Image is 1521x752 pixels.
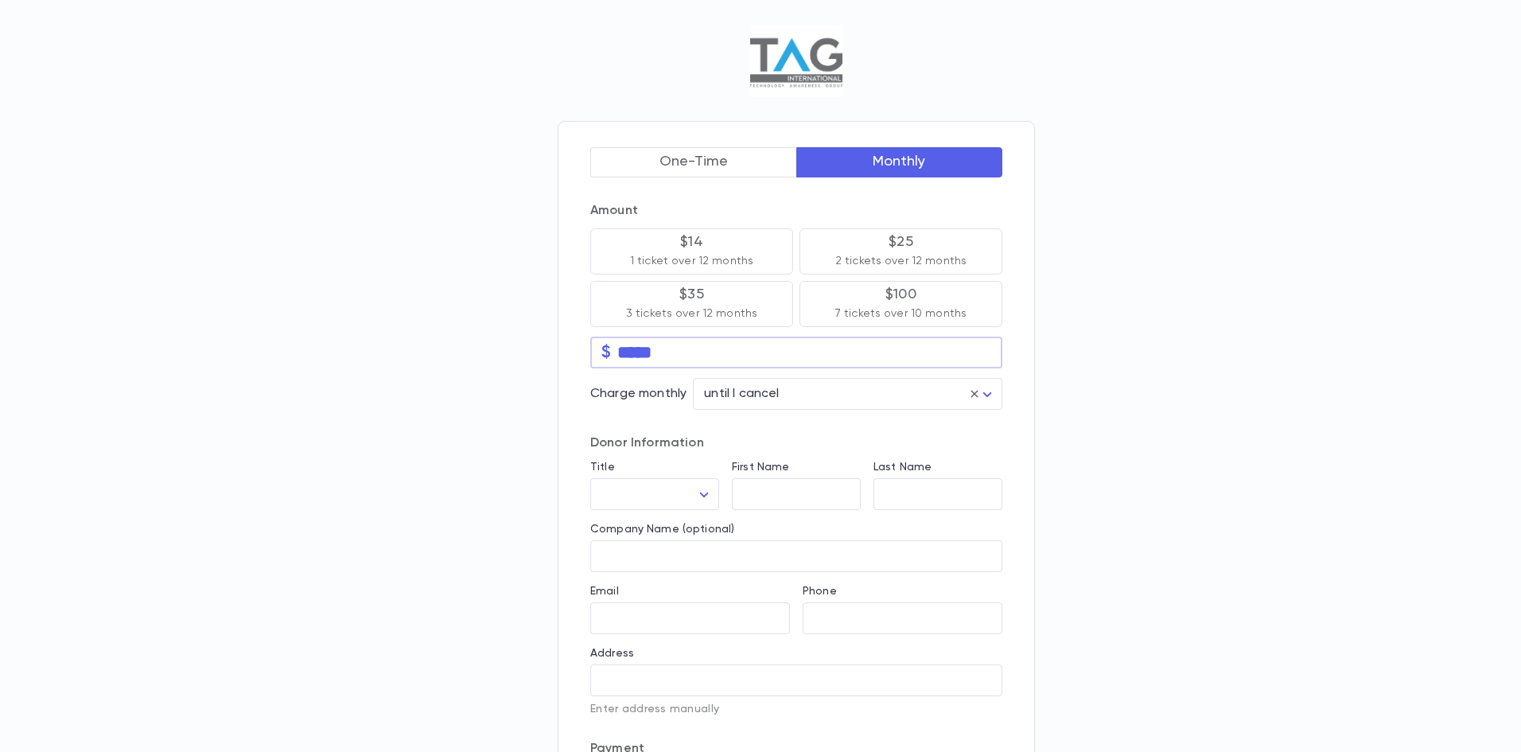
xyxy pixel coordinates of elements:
button: $141 ticket over 12 months [590,228,793,275]
label: Phone [803,585,837,598]
label: Address [590,647,634,660]
p: Charge monthly [590,386,687,402]
button: $1007 tickets over 10 months [799,281,1002,327]
button: Monthly [796,147,1003,177]
label: First Name [732,461,789,473]
button: $252 tickets over 12 months [799,228,1002,275]
p: Enter address manually [590,703,1002,715]
div: until I cancel [693,379,1002,410]
p: 1 ticket over 12 months [630,253,753,269]
label: Last Name [873,461,932,473]
p: Donor Information [590,435,1002,451]
p: Amount [590,203,1002,219]
p: $14 [680,234,703,250]
span: until I cancel [704,388,779,400]
button: One-Time [590,147,797,177]
div: ​ [590,479,719,510]
label: Email [590,585,619,598]
p: $25 [889,234,913,250]
label: Company Name (optional) [590,523,734,536]
p: 3 tickets over 12 months [626,306,757,321]
label: Title [590,461,615,473]
p: $100 [885,286,916,302]
p: $35 [679,286,704,302]
img: Logo [750,25,842,97]
p: 2 tickets over 12 months [835,253,967,269]
p: 7 tickets over 10 months [835,306,967,321]
button: $353 tickets over 12 months [590,281,793,327]
p: $ [601,345,611,360]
